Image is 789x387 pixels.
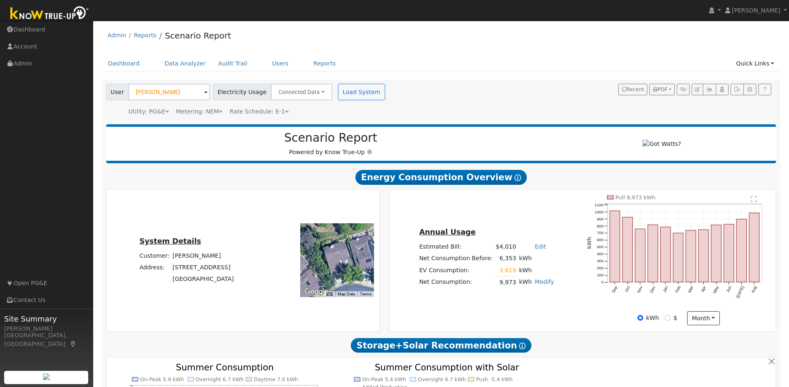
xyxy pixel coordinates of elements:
[758,84,771,95] a: Help Link
[686,230,696,282] rect: onclick=""
[519,343,526,349] i: Show Help
[271,84,332,100] button: Connected Data
[418,377,466,382] text: Overnight 6.7 kWh
[158,56,212,71] a: Data Analyzer
[535,243,546,250] a: Edit
[699,230,709,282] rect: onclick=""
[725,285,732,293] text: Jun
[514,174,521,181] i: Show Help
[108,32,126,39] a: Admin
[140,377,184,382] text: On-Peak 5.9 kWh
[703,84,716,95] button: Multi-Series Graph
[636,285,643,294] text: Nov
[624,285,631,293] text: Oct
[595,210,604,214] text: 1000
[518,276,533,288] td: kWh
[266,56,295,71] a: Users
[171,273,235,285] td: [GEOGRAPHIC_DATA]
[597,273,604,277] text: 100
[597,237,604,242] text: 600
[597,224,604,228] text: 800
[653,87,668,92] span: PDF
[597,259,604,263] text: 300
[171,250,235,261] td: [PERSON_NAME]
[140,237,201,245] u: System Details
[134,32,156,39] a: Reports
[597,230,604,235] text: 700
[711,225,721,282] rect: onclick=""
[716,84,729,95] button: Login As
[171,261,235,273] td: [STREET_ADDRESS]
[106,84,129,100] span: User
[418,253,495,264] td: Net Consumption Before:
[195,377,244,382] text: Overnight 6.7 kWh
[732,7,780,14] span: [PERSON_NAME]
[375,362,519,372] text: Summer Consumption with Solar
[4,324,89,333] div: [PERSON_NAME]
[4,331,89,348] div: [GEOGRAPHIC_DATA], [GEOGRAPHIC_DATA]
[494,276,517,288] td: 9,973
[213,84,271,100] span: Electricity Usage
[595,203,604,207] text: 1100
[338,291,355,297] button: Map Data
[687,311,720,325] button: month
[731,84,743,95] button: Export Interval Data
[102,56,146,71] a: Dashboard
[611,285,618,294] text: Sep
[736,219,746,282] rect: onclick=""
[700,285,707,293] text: Apr
[646,314,659,322] label: kWh
[212,56,253,71] a: Audit Trail
[750,285,758,293] text: Aug
[302,286,330,297] img: Google
[618,84,647,95] button: Recent
[597,217,604,221] text: 900
[597,252,604,256] text: 400
[736,285,745,299] text: [DATE]
[615,194,656,201] text: Pull 9,973 kWh
[254,377,298,382] text: Daytime 7.0 kWh
[494,241,517,253] td: $4,010
[687,285,694,294] text: Mar
[535,278,554,285] a: Modify
[418,241,495,253] td: Estimated Bill:
[176,107,222,116] div: Metering: NEM
[165,31,231,41] a: Scenario Report
[586,237,592,249] text: kWh
[674,285,681,293] text: Feb
[597,266,604,270] text: 200
[114,131,547,145] h2: Scenario Report
[307,56,342,71] a: Reports
[326,291,332,297] button: Keyboard shortcuts
[692,84,703,95] button: Edit User
[743,84,756,95] button: Settings
[623,217,632,282] rect: onclick=""
[661,227,671,282] rect: onclick=""
[418,276,495,288] td: Net Consumption:
[637,315,643,321] input: kWh
[648,225,658,282] rect: onclick=""
[138,261,171,273] td: Address:
[642,140,681,148] img: Got Watts?
[176,362,274,372] text: Summer Consumption
[338,84,385,100] button: Load System
[494,264,517,276] td: 3,619
[4,313,89,324] span: Site Summary
[662,285,669,293] text: Jan
[419,228,475,236] u: Annual Usage
[730,56,780,71] a: Quick Links
[635,229,645,282] rect: onclick=""
[649,285,656,294] text: Dec
[128,107,169,116] div: Utility: PG&E
[610,211,620,282] rect: onclick=""
[360,292,372,296] a: Terms (opens in new tab)
[712,285,720,294] text: May
[597,244,604,249] text: 500
[476,377,513,382] text: Push -5.4 kWh
[724,224,734,282] rect: onclick=""
[649,84,675,95] button: PDF
[677,84,690,95] button: Generate Report Link
[673,233,683,282] rect: onclick=""
[362,377,406,382] text: On-Peak 5.4 kWh
[355,170,527,185] span: Energy Consumption Overview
